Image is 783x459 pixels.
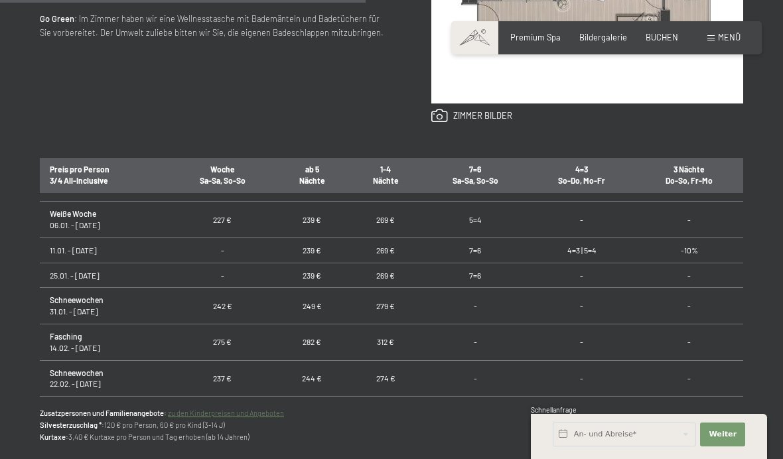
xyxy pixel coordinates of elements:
[531,406,577,414] span: Schnellanfrage
[50,209,96,218] strong: Weiße Woche
[40,409,167,417] strong: Zusatzpersonen und Familienangebote:
[40,421,104,429] strong: Silvesterzuschlag *:
[50,332,82,341] strong: Fasching
[275,360,349,397] td: 244 €
[423,237,528,263] td: 7=6
[50,295,104,304] strong: Schneewochen
[275,237,349,263] td: 239 €
[636,202,743,238] td: -
[275,202,349,238] td: 239 €
[40,263,170,288] td: 25.01. - [DATE]
[423,202,528,238] td: 5=4
[170,360,275,397] td: 237 €
[528,157,636,193] th: 4=3 So-Do, Mo-Fr
[636,288,743,324] td: -
[170,324,275,361] td: 275 €
[40,237,170,263] td: 11.01. - [DATE]
[636,397,743,433] td: -
[170,237,275,263] td: -
[170,397,275,433] td: 220 €
[170,202,275,238] td: 227 €
[349,237,423,263] td: 269 €
[50,368,104,377] strong: Schneewochen
[170,157,275,193] th: Woche Sa-Sa, So-So
[709,429,737,440] span: Weiter
[579,32,627,42] a: Bildergalerie
[275,288,349,324] td: 249 €
[423,263,528,288] td: 7=6
[423,288,528,324] td: -
[275,157,349,193] th: ab 5 Nächte
[168,409,284,417] a: zu den Kinderpreisen und Angeboten
[700,423,745,446] button: Weiter
[40,397,170,433] td: 01.03. - [DATE]
[349,360,423,397] td: 274 €
[423,397,528,433] td: Stammg.
[40,13,74,24] strong: Go Green
[423,324,528,361] td: -
[528,397,636,433] td: -
[636,263,743,288] td: -
[275,397,349,433] td: 232 €
[528,324,636,361] td: -
[170,263,275,288] td: -
[40,432,68,441] strong: Kurtaxe:
[528,263,636,288] td: -
[40,324,170,361] td: 14.02. - [DATE]
[636,157,743,193] th: 3 Nächte Do-So, Fr-Mo
[275,263,349,288] td: 239 €
[275,324,349,361] td: 282 €
[349,263,423,288] td: 269 €
[170,288,275,324] td: 242 €
[40,157,170,193] th: Preis pro Person 3/4 All-Inclusive
[528,360,636,397] td: -
[40,288,170,324] td: 31.01. - [DATE]
[636,237,743,263] td: -10%
[528,202,636,238] td: -
[510,32,561,42] a: Premium Spa
[423,157,528,193] th: 7=6 Sa-Sa, So-So
[40,12,389,39] p: : Im Zimmer haben wir eine Wellnesstasche mit Bademänteln und Badetüchern für Sie vorbereitet. De...
[40,407,743,443] p: 120 € pro Person, 60 € pro Kind (3-14 J) 3,40 € Kurtaxe pro Person und Tag erhoben (ab 14 Jahren)
[718,32,741,42] span: Menü
[636,324,743,361] td: -
[349,157,423,193] th: 1-4 Nächte
[40,360,170,397] td: 22.02. - [DATE]
[636,360,743,397] td: -
[528,288,636,324] td: -
[528,237,636,263] td: 4=3 | 5=4
[349,288,423,324] td: 279 €
[349,202,423,238] td: 269 €
[40,202,170,238] td: 06.01. - [DATE]
[646,32,678,42] a: BUCHEN
[349,397,423,433] td: 262 €
[423,360,528,397] td: -
[349,324,423,361] td: 312 €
